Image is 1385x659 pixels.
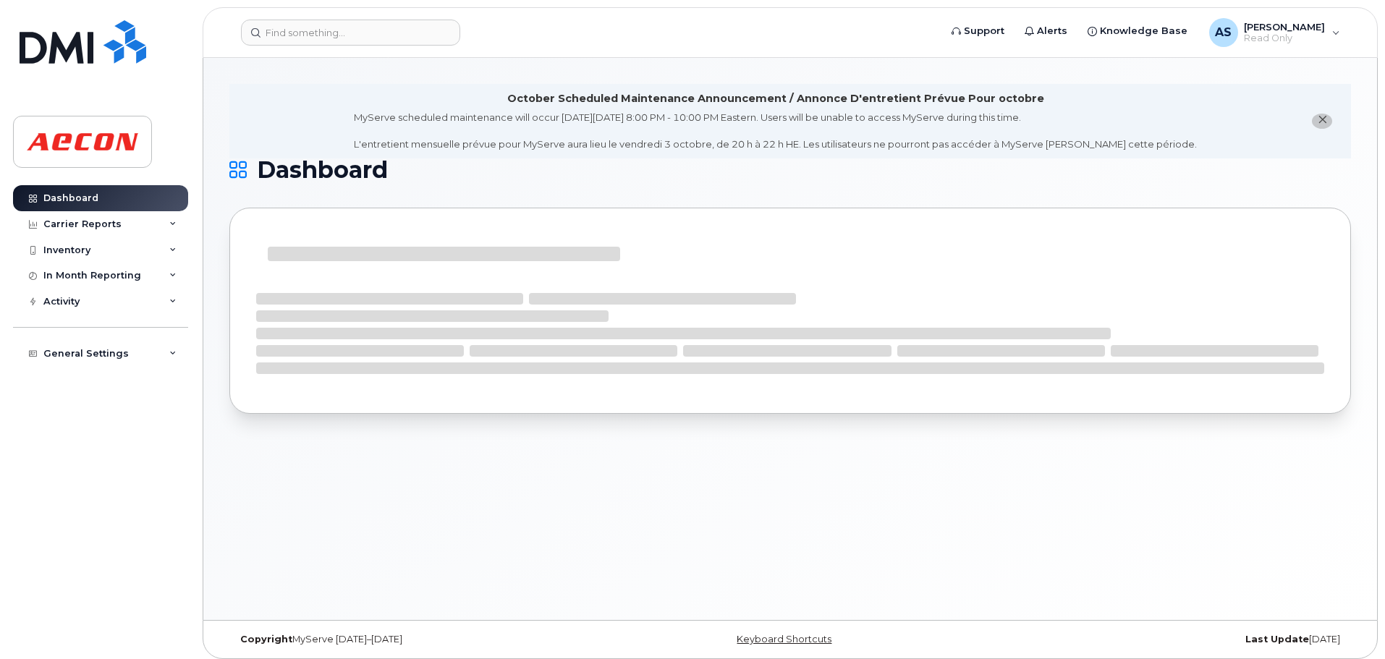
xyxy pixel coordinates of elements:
div: MyServe [DATE]–[DATE] [229,634,603,645]
strong: Last Update [1245,634,1309,645]
button: close notification [1312,114,1332,129]
span: Dashboard [257,159,388,181]
div: October Scheduled Maintenance Announcement / Annonce D'entretient Prévue Pour octobre [507,91,1044,106]
div: MyServe scheduled maintenance will occur [DATE][DATE] 8:00 PM - 10:00 PM Eastern. Users will be u... [354,111,1197,151]
a: Keyboard Shortcuts [737,634,831,645]
div: [DATE] [977,634,1351,645]
strong: Copyright [240,634,292,645]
